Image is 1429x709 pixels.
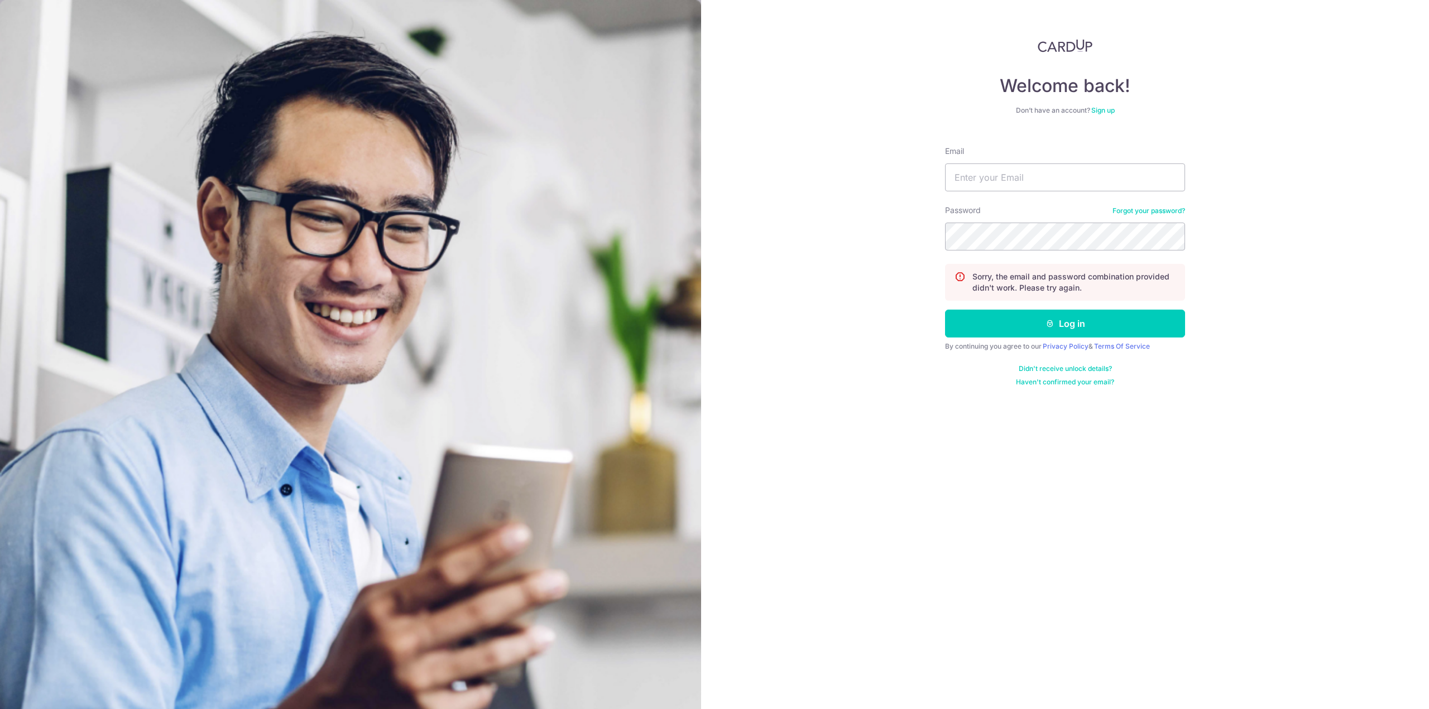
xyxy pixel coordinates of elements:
input: Enter your Email [945,163,1185,191]
a: Didn't receive unlock details? [1019,364,1112,373]
label: Email [945,146,964,157]
p: Sorry, the email and password combination provided didn't work. Please try again. [972,271,1176,293]
a: Terms Of Service [1094,342,1150,350]
img: CardUp Logo [1038,39,1092,52]
a: Sign up [1091,106,1115,114]
label: Password [945,205,981,216]
a: Privacy Policy [1043,342,1088,350]
a: Forgot your password? [1112,206,1185,215]
div: Don’t have an account? [945,106,1185,115]
h4: Welcome back! [945,75,1185,97]
div: By continuing you agree to our & [945,342,1185,351]
a: Haven't confirmed your email? [1016,378,1114,387]
button: Log in [945,310,1185,337]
